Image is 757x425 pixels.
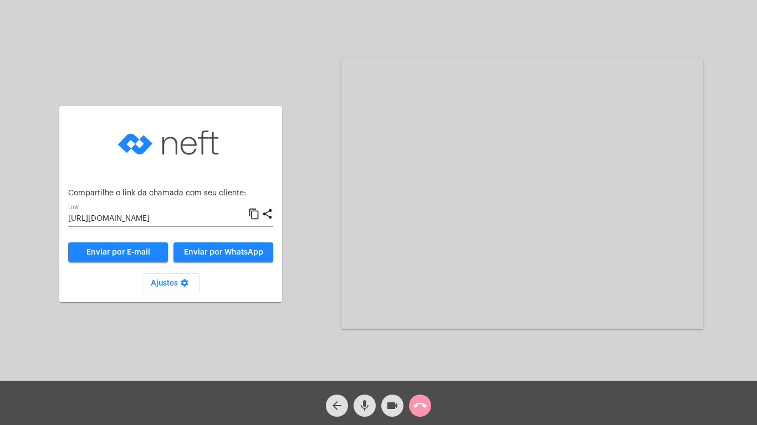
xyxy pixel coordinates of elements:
button: Ajustes [142,273,200,293]
span: Enviar por WhatsApp [184,248,263,256]
button: Enviar por WhatsApp [173,242,273,262]
img: logo-neft-novo-2.png [115,115,226,170]
span: Ajustes [151,279,191,287]
mat-icon: mic [358,399,371,412]
a: Enviar por E-mail [68,242,168,262]
mat-icon: share [262,208,273,221]
p: Compartilhe o link da chamada com seu cliente: [68,189,273,198]
mat-icon: content_copy [248,208,260,221]
mat-icon: call_end [413,399,427,412]
mat-icon: settings [178,278,191,292]
span: Enviar por E-mail [86,248,150,256]
mat-icon: arrow_back [330,399,344,412]
mat-icon: videocam [386,399,399,412]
